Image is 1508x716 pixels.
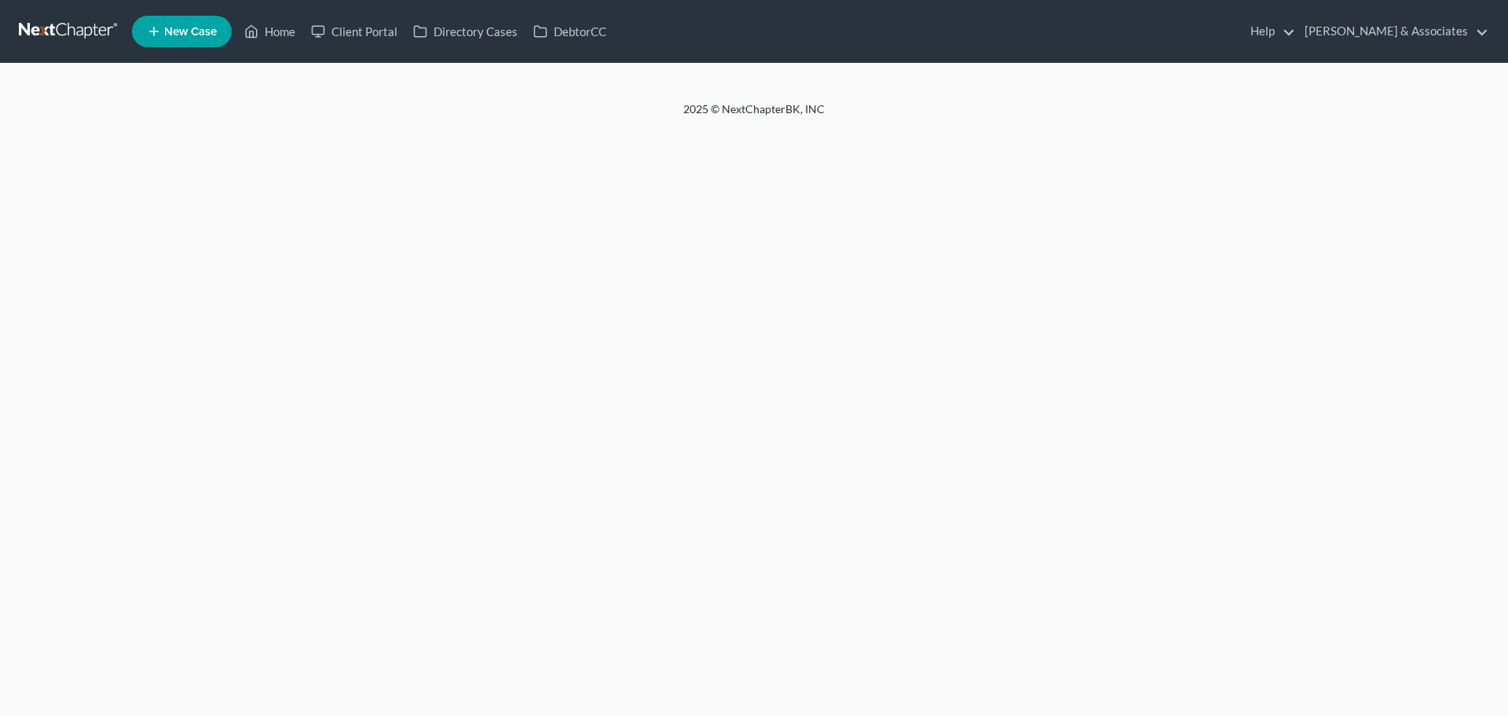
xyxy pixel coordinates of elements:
[405,17,525,46] a: Directory Cases
[1297,17,1488,46] a: [PERSON_NAME] & Associates
[132,16,232,47] new-legal-case-button: New Case
[303,17,405,46] a: Client Portal
[306,101,1202,130] div: 2025 © NextChapterBK, INC
[525,17,614,46] a: DebtorCC
[1243,17,1295,46] a: Help
[236,17,303,46] a: Home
